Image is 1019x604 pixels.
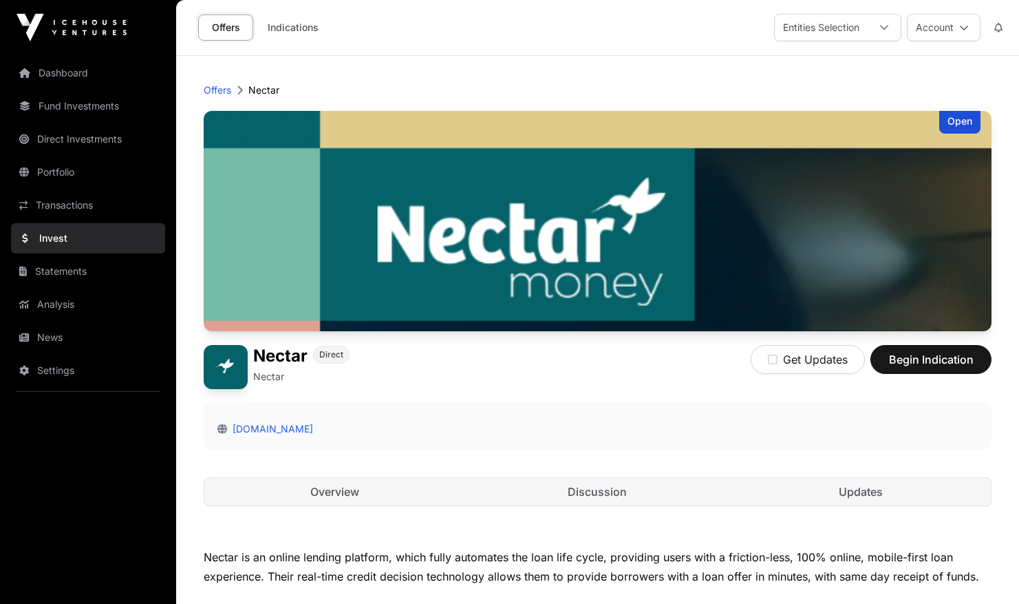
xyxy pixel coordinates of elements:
a: Direct Investments [11,124,165,154]
img: Icehouse Ventures Logo [17,14,127,41]
a: Indications [259,14,328,41]
a: Overview [204,478,464,506]
a: Begin Indication [870,359,991,373]
div: Nectar is an online lending platform, which fully automates the loan life cycle, providing users ... [204,548,991,586]
a: News [11,322,165,353]
div: Open [939,111,980,134]
a: Transactions [11,190,165,220]
h1: Nectar [253,345,308,367]
img: Nectar [204,111,991,331]
a: Updates [731,478,991,506]
span: Direct [319,349,343,360]
a: [DOMAIN_NAME] [227,423,313,435]
p: Nectar [248,83,279,97]
button: Get Updates [751,345,865,374]
button: Begin Indication [870,345,991,374]
span: Begin Indication [888,351,974,368]
a: Fund Investments [11,91,165,121]
a: Analysis [11,289,165,320]
a: Offers [204,83,231,97]
a: Discussion [467,478,727,506]
img: Nectar [204,345,248,389]
a: Statements [11,256,165,287]
a: Dashboard [11,58,165,88]
div: Entities Selection [775,14,868,41]
a: Portfolio [11,157,165,187]
p: Nectar [253,370,284,384]
a: Settings [11,355,165,386]
button: Account [907,14,980,41]
nav: Tabs [204,478,991,506]
a: Invest [11,223,165,253]
a: Offers [198,14,253,41]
